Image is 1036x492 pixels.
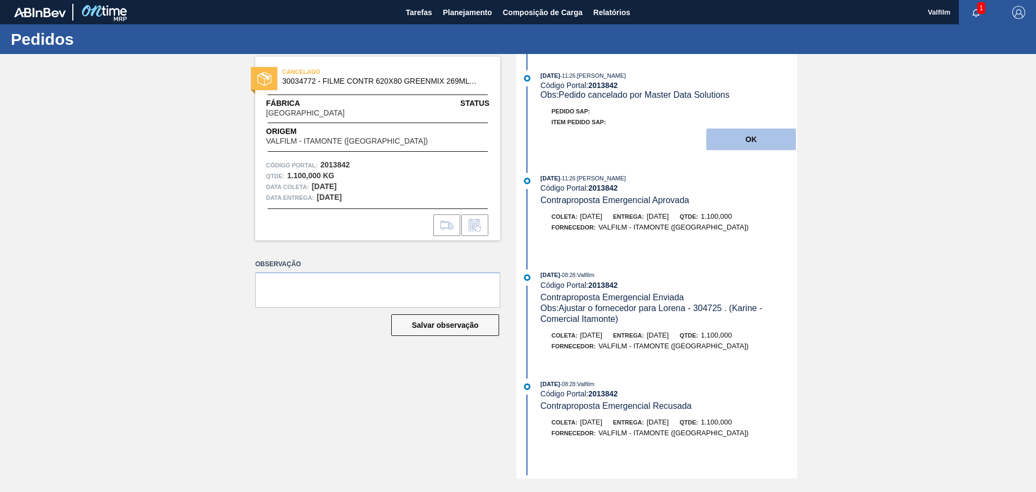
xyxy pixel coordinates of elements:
[575,175,626,181] span: : [PERSON_NAME]
[541,90,730,99] span: Obs: Pedido cancelado por Master Data Solutions
[1012,6,1025,19] img: Logout
[580,331,602,339] span: [DATE]
[406,6,432,19] span: Tarefas
[433,214,460,236] div: Ir para Composição de Carga
[266,171,284,181] span: Qtde :
[575,381,594,387] span: : Valfilm
[701,212,732,220] span: 1.100,000
[551,108,590,114] span: Pedido SAP:
[679,332,698,339] span: Qtde:
[266,137,428,145] span: VALFILM - ITAMONTE ([GEOGRAPHIC_DATA])
[321,160,350,169] strong: 2013842
[461,214,488,236] div: Informar alteração no pedido
[706,129,796,150] button: OK
[257,72,271,86] img: status
[598,342,749,350] span: VALFILM - ITAMONTE ([GEOGRAPHIC_DATA])
[594,6,630,19] span: Relatórios
[551,343,596,349] span: Fornecedor:
[575,72,626,79] span: : [PERSON_NAME]
[560,272,575,278] span: - 08:28
[266,126,459,137] span: Origem
[959,5,993,20] button: Notificações
[551,224,596,231] span: Fornecedor:
[541,175,560,181] span: [DATE]
[317,193,342,201] strong: [DATE]
[560,73,575,79] span: - 11:26
[679,419,698,426] span: Qtde:
[588,184,618,192] strong: 2013842
[541,281,797,289] div: Código Portal:
[613,332,644,339] span: Entrega:
[266,192,314,203] span: Data entrega:
[255,257,500,272] label: Observação
[524,75,530,82] img: atual
[312,182,337,191] strong: [DATE]
[541,389,797,398] div: Código Portal:
[460,98,489,109] span: Status
[613,419,644,426] span: Entrega:
[588,281,618,289] strong: 2013842
[588,81,618,90] strong: 2013842
[588,389,618,398] strong: 2013842
[646,212,669,220] span: [DATE]
[266,109,345,117] span: [GEOGRAPHIC_DATA]
[524,178,530,184] img: atual
[551,419,577,426] span: Coleta:
[541,401,692,410] span: Contraproposta Emergencial Recusada
[701,418,732,426] span: 1.100,000
[282,77,478,85] span: 30034772 - FILME CONTR 620X80 GREENMIX 269ML HO
[391,314,499,336] button: Salvar observação
[266,160,318,171] span: Código Portal:
[541,381,560,387] span: [DATE]
[575,272,594,278] span: : Valfilm
[551,332,577,339] span: Coleta:
[646,418,669,426] span: [DATE]
[541,184,797,192] div: Código Portal:
[266,98,379,109] span: Fábrica
[14,8,66,17] img: TNhmsLtSVTkK8tSr43FrP2fwEKptu5GPRR3wAAAABJRU5ErkJggg==
[541,304,765,323] span: Obs: Ajustar o fornecedor para Lorena - 304725 . (Karine - Comercial Itamonte)
[575,477,626,484] span: : [PERSON_NAME]
[580,418,602,426] span: [DATE]
[282,66,433,77] span: CANCELADO
[524,383,530,390] img: atual
[287,171,334,180] strong: 1.100,000 KG
[560,478,575,484] span: - 19:16
[560,381,575,387] span: - 08:28
[541,196,690,205] span: Contraproposta Emergencial Aprovada
[503,6,583,19] span: Composição de Carga
[613,213,644,220] span: Entrega:
[646,331,669,339] span: [DATE]
[524,274,530,281] img: atual
[11,33,202,45] h1: Pedidos
[977,2,985,14] span: 1
[551,430,596,436] span: Fornecedor:
[679,213,698,220] span: Qtde:
[443,6,492,19] span: Planejamento
[541,72,560,79] span: [DATE]
[551,119,606,125] span: Item pedido SAP:
[701,331,732,339] span: 1.100,000
[580,212,602,220] span: [DATE]
[541,272,560,278] span: [DATE]
[598,429,749,437] span: VALFILM - ITAMONTE ([GEOGRAPHIC_DATA])
[551,213,577,220] span: Coleta:
[541,477,560,484] span: [DATE]
[541,293,684,302] span: Contraproposta Emergencial Enviada
[266,181,309,192] span: Data coleta:
[598,223,749,231] span: VALFILM - ITAMONTE ([GEOGRAPHIC_DATA])
[560,176,575,181] span: - 11:26
[541,81,797,90] div: Código Portal:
